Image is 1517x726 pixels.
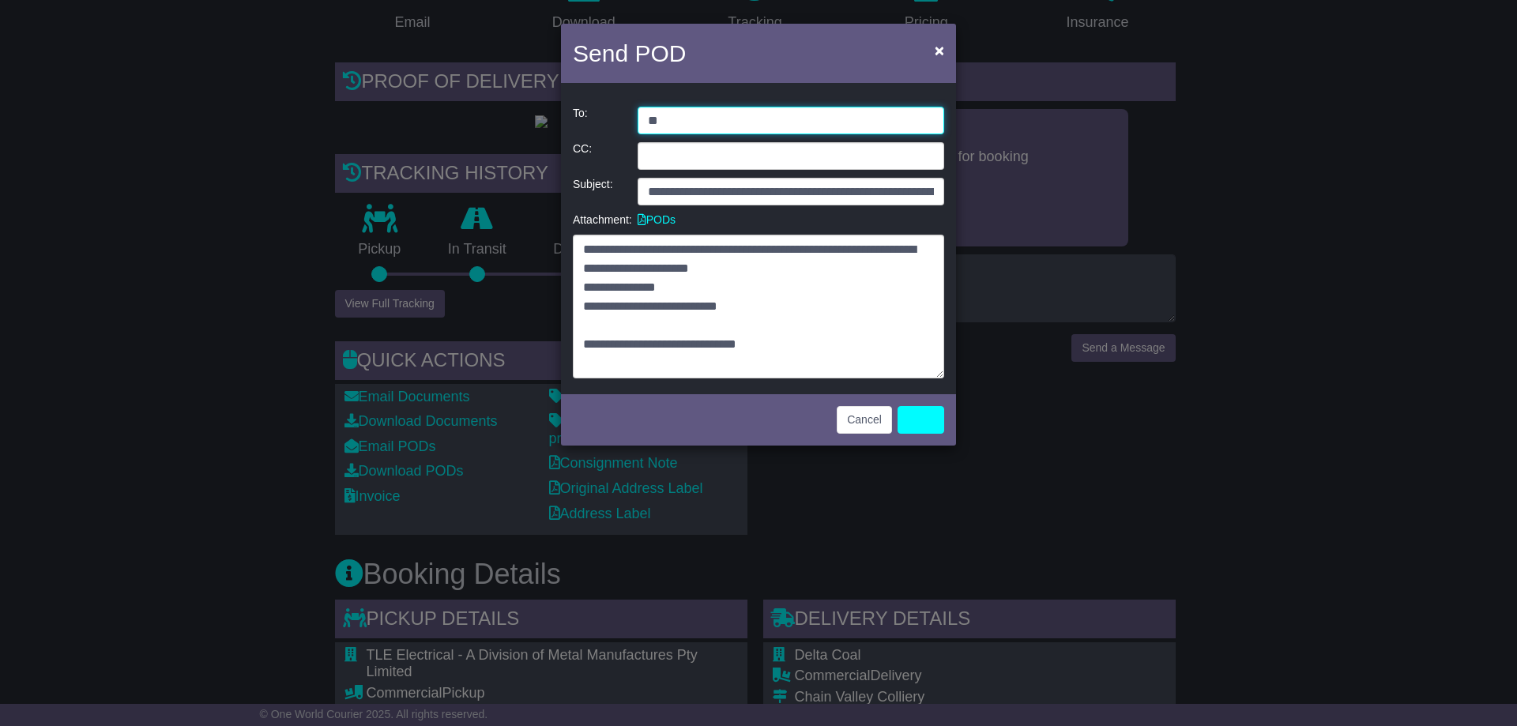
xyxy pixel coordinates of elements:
[565,213,630,227] div: Attachment:
[935,41,944,59] span: ×
[565,107,630,134] div: To:
[565,142,630,170] div: CC:
[573,36,686,71] h4: Send POD
[638,213,676,226] a: PODs
[837,406,892,434] button: Cancel
[565,178,630,205] div: Subject:
[898,406,944,434] a: Send
[927,34,952,66] button: Close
